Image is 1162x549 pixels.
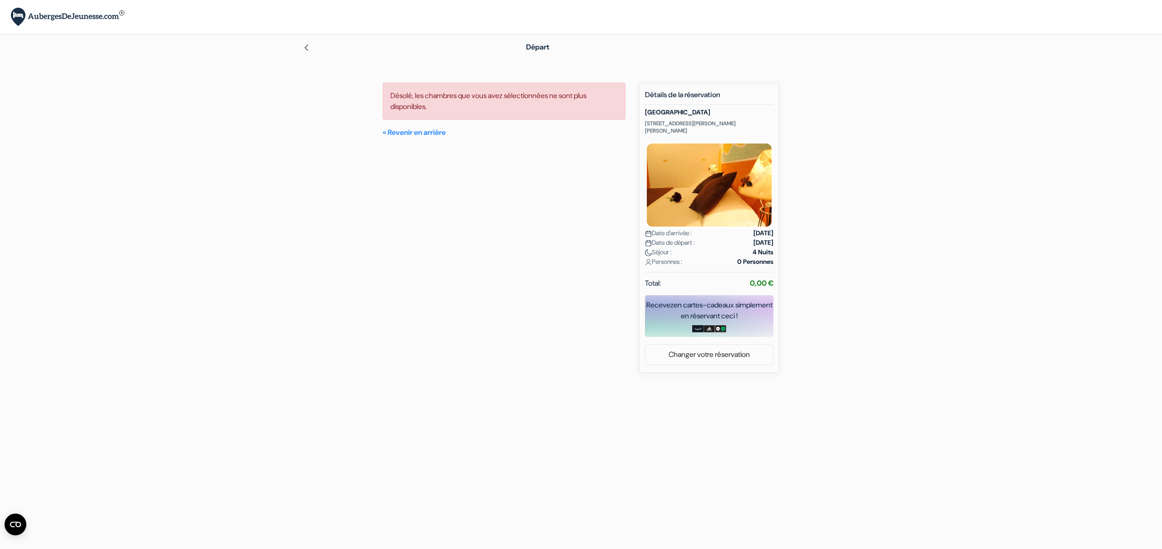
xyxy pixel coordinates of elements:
h5: [GEOGRAPHIC_DATA] [645,109,773,116]
img: calendar.svg [645,230,652,237]
img: user_icon.svg [645,259,652,266]
img: uber-uber-eats-card.png [715,325,726,332]
strong: [DATE] [753,238,773,247]
div: Désolé, les chambres que vous avez sélectionnées ne sont plus disponibles. [383,83,625,120]
img: adidas-card.png [704,325,715,332]
a: « Revenir en arrière [383,128,446,137]
span: Personnes : [645,257,682,267]
h5: Détails de la réservation [645,90,773,105]
strong: [DATE] [753,228,773,238]
img: amazon-card-no-text.png [692,325,704,332]
img: left_arrow.svg [303,44,310,51]
a: Changer votre réservation [645,346,773,363]
span: Départ [526,42,549,52]
span: Date de départ : [645,238,695,247]
img: moon.svg [645,249,652,256]
div: Recevez en cartes-cadeaux simplement en réservant ceci ! [645,300,773,321]
button: Ouvrir le widget CMP [5,514,26,535]
span: Date d'arrivée : [645,228,692,238]
strong: 0,00 € [750,278,773,288]
strong: 0 Personnes [737,257,773,267]
img: calendar.svg [645,240,652,247]
img: AubergesDeJeunesse.com [11,8,124,26]
p: [STREET_ADDRESS][PERSON_NAME][PERSON_NAME] [645,120,773,134]
span: Séjour : [645,247,672,257]
strong: 4 Nuits [753,247,773,257]
span: Total: [645,278,661,289]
